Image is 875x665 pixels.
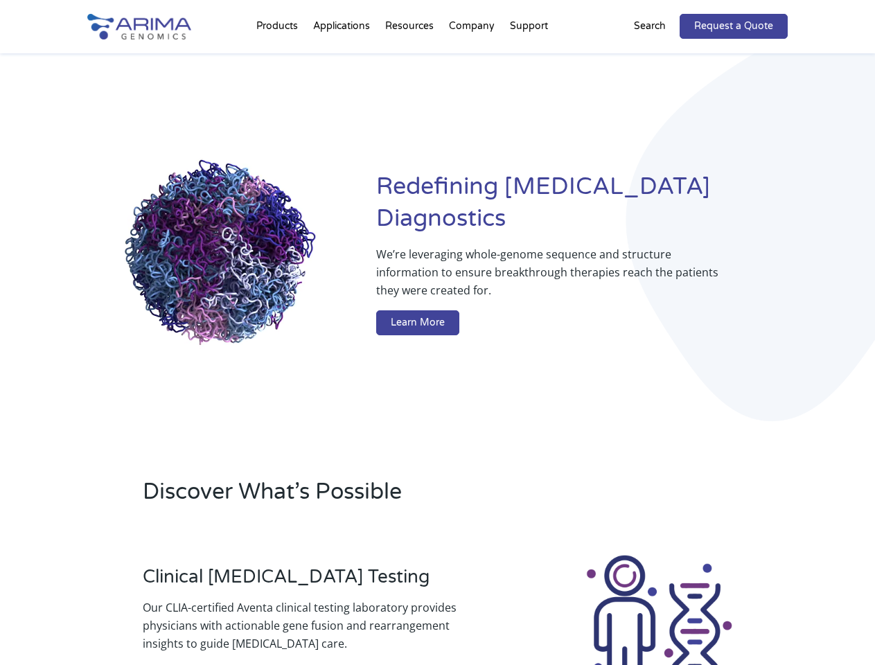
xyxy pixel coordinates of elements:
h3: Clinical [MEDICAL_DATA] Testing [143,566,492,598]
a: Request a Quote [680,14,788,39]
h1: Redefining [MEDICAL_DATA] Diagnostics [376,171,788,245]
img: Arima-Genomics-logo [87,14,191,39]
p: Search [634,17,666,35]
a: Learn More [376,310,459,335]
h2: Discover What’s Possible [143,477,603,518]
p: Our CLIA-certified Aventa clinical testing laboratory provides physicians with actionable gene fu... [143,598,492,653]
p: We’re leveraging whole-genome sequence and structure information to ensure breakthrough therapies... [376,245,732,310]
iframe: Chat Widget [806,598,875,665]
